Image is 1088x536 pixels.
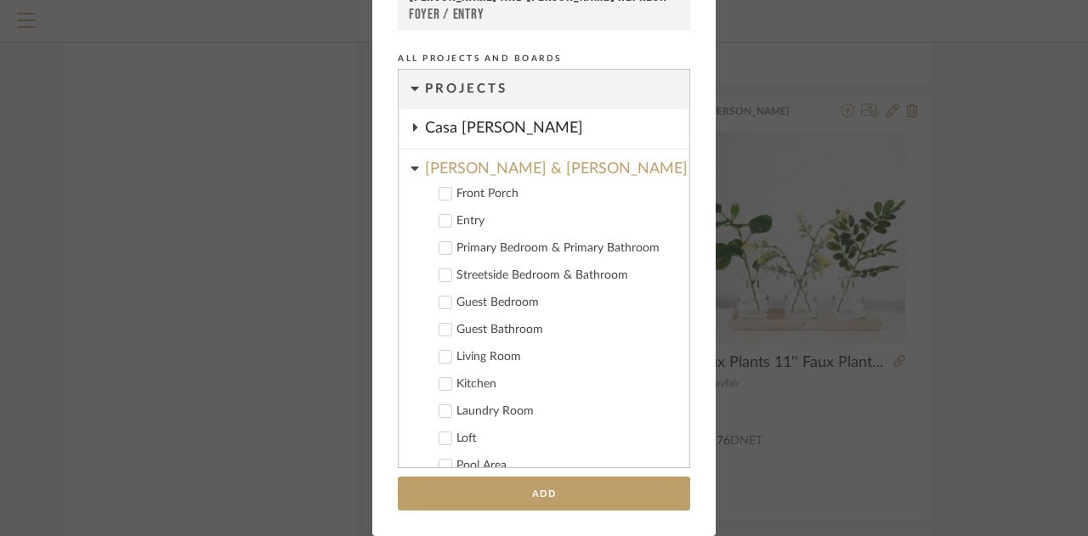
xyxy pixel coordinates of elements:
[456,296,676,310] div: Guest Bedroom
[456,377,676,392] div: Kitchen
[409,6,679,23] div: Foyer / Entry
[456,404,676,419] div: Laundry Room
[425,150,689,179] div: [PERSON_NAME] & [PERSON_NAME]
[398,477,690,511] button: Add
[456,241,676,256] div: Primary Bedroom & Primary Bathroom
[425,70,689,109] div: Projects
[425,109,689,148] div: Casa [PERSON_NAME]
[398,51,690,66] div: All Projects and Boards
[456,432,676,446] div: Loft
[456,214,676,229] div: Entry
[456,459,676,473] div: Pool Area
[456,323,676,337] div: Guest Bathroom
[456,187,676,201] div: Front Porch
[456,350,676,364] div: Living Room
[456,268,676,283] div: Streetside Bedroom & Bathroom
